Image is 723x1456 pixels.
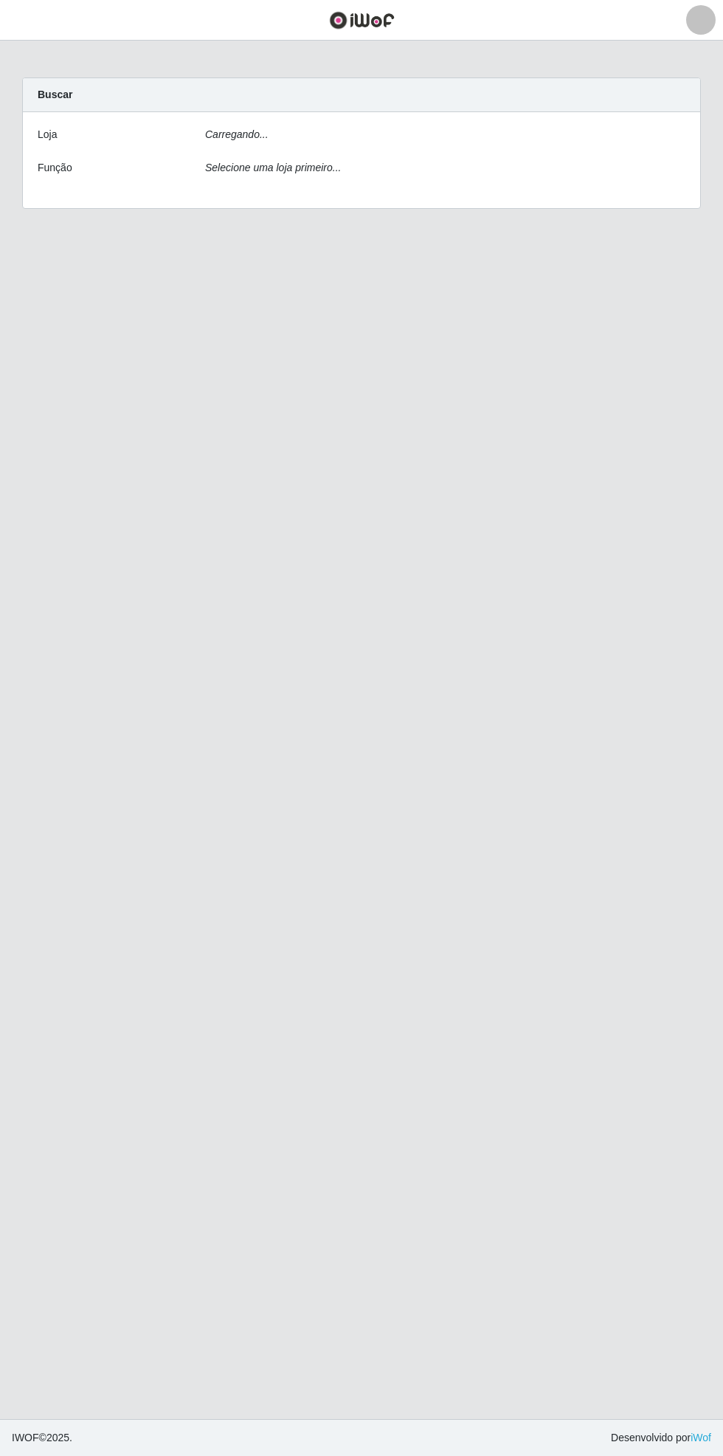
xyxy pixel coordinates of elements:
i: Carregando... [205,128,269,140]
i: Selecione uma loja primeiro... [205,162,341,173]
strong: Buscar [38,89,72,100]
label: Função [38,160,72,176]
span: Desenvolvido por [611,1430,711,1446]
label: Loja [38,127,57,142]
span: © 2025 . [12,1430,72,1446]
span: IWOF [12,1432,39,1443]
a: iWof [691,1432,711,1443]
img: CoreUI Logo [329,11,395,30]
